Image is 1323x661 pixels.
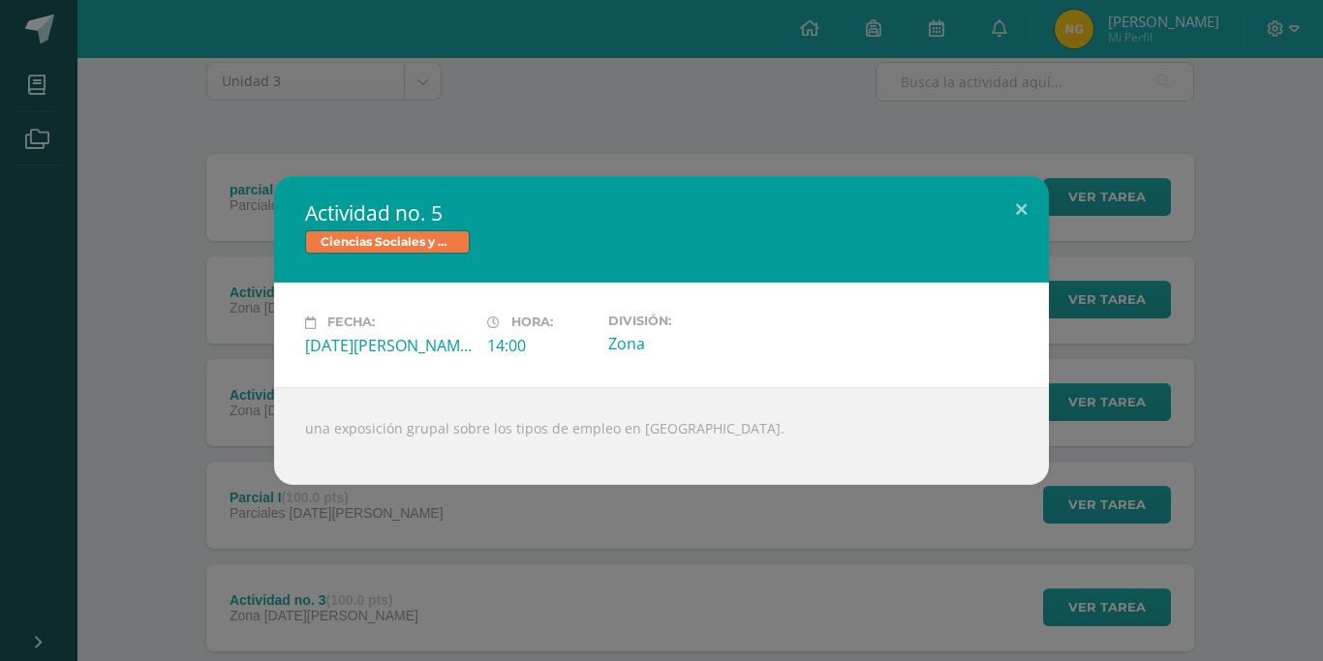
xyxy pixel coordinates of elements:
[327,315,375,330] span: Fecha:
[305,230,470,254] span: Ciencias Sociales y Formación Ciudadana II
[608,333,775,354] div: Zona
[994,176,1049,242] button: Close (Esc)
[511,315,553,330] span: Hora:
[305,335,472,356] div: [DATE][PERSON_NAME]
[274,387,1049,485] div: una exposición grupal sobre los tipos de empleo en [GEOGRAPHIC_DATA].
[305,199,1018,226] h2: Actividad no. 5
[487,335,593,356] div: 14:00
[608,314,775,328] label: División:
